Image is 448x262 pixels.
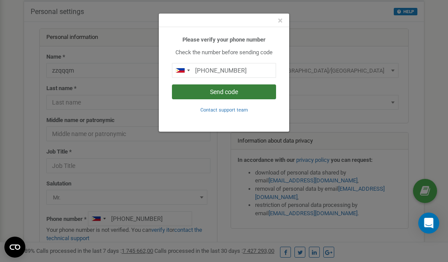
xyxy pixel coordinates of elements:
button: Send code [172,84,276,99]
p: Check the number before sending code [172,49,276,57]
div: Telephone country code [172,63,192,77]
button: Open CMP widget [4,237,25,258]
small: Contact support team [200,107,248,113]
div: Open Intercom Messenger [418,213,439,234]
b: Please verify your phone number [182,36,266,43]
button: Close [278,16,283,25]
input: 0905 123 4567 [172,63,276,78]
a: Contact support team [200,106,248,113]
span: × [278,15,283,26]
